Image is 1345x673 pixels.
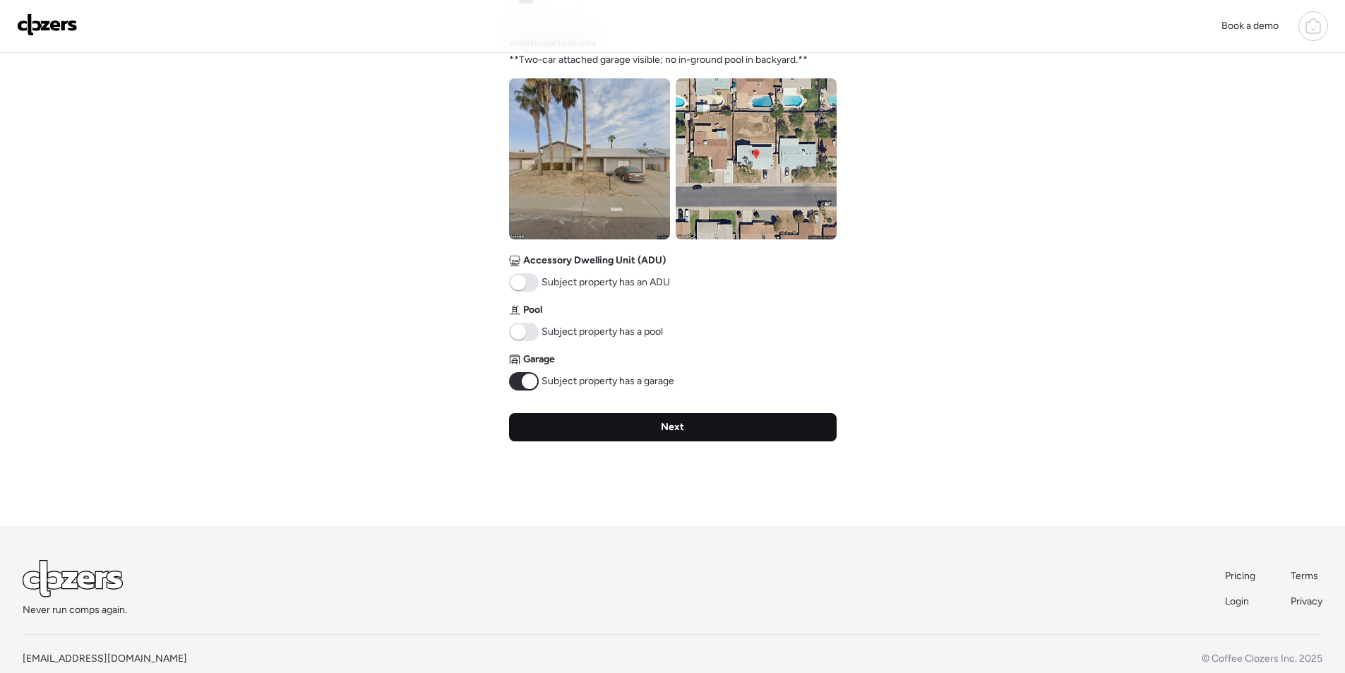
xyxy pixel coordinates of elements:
img: Logo [17,13,78,36]
span: Accessory Dwelling Unit (ADU) [523,254,666,268]
span: Subject property has a pool [542,325,663,339]
span: Pool [523,303,542,317]
img: Logo Light [23,560,123,597]
span: © Coffee Clozers Inc. 2025 [1202,653,1322,665]
a: Pricing [1225,569,1257,583]
span: Subject property has a garage [542,374,674,388]
span: Subject property has an ADU [542,275,670,290]
span: Privacy [1291,595,1322,607]
a: Privacy [1291,595,1322,609]
span: Next [661,420,684,434]
span: Login [1225,595,1249,607]
span: Never run comps again. [23,603,127,617]
span: Pricing [1225,570,1255,582]
a: Terms [1291,569,1322,583]
a: Login [1225,595,1257,609]
span: Book a demo [1221,20,1279,32]
a: [EMAIL_ADDRESS][DOMAIN_NAME] [23,653,187,665]
span: Garage [523,352,555,367]
span: Terms [1291,570,1318,582]
span: **Two-car attached garage visible; no in-ground pool in backyard.** [509,53,808,67]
